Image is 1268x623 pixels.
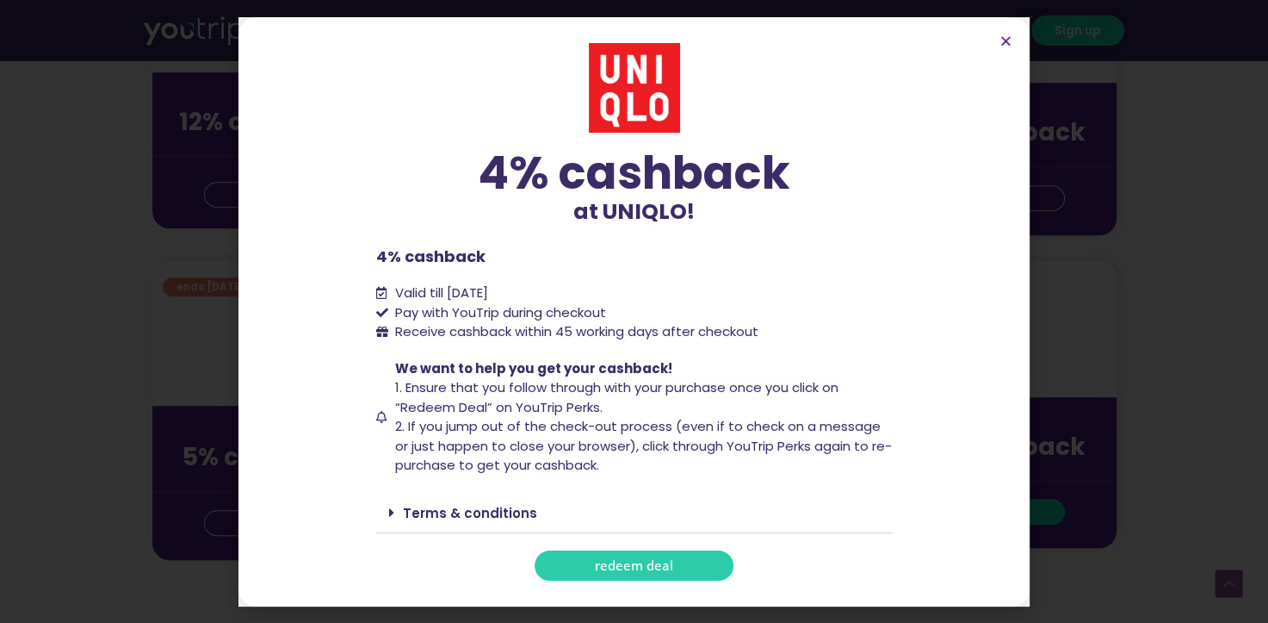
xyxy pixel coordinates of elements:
div: Terms & conditions [376,493,893,533]
span: Valid till [DATE] [395,283,488,302]
div: at UNIQLO! [376,150,893,228]
a: Terms & conditions [403,504,537,522]
span: 1. Ensure that you follow through with your purchase once you click on “Redeem Deal” on YouTrip P... [395,378,838,416]
span: redeem deal [595,559,673,572]
span: We want to help you get your cashback! [395,359,672,377]
a: Close [999,34,1012,47]
p: 4% cashback [376,245,893,268]
span: Pay with YouTrip during checkout [391,303,606,323]
span: Receive cashback within 45 working days after checkout [395,322,758,340]
div: 4% cashback [376,150,893,196]
a: redeem deal [535,551,733,581]
span: 2. If you jump out of the check-out process (even if to check on a message or just happen to clos... [395,417,892,474]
